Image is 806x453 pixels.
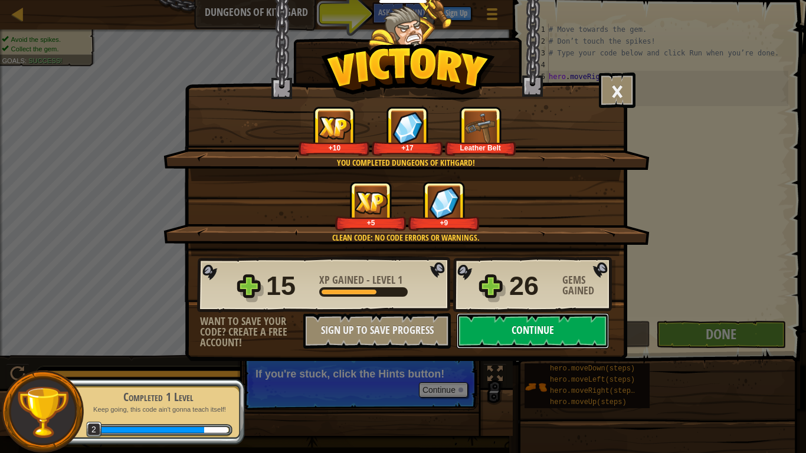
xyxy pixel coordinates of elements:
[303,313,451,349] button: Sign Up to Save Progress
[319,275,402,285] div: -
[411,218,477,227] div: +9
[370,273,398,287] span: Level
[398,273,402,287] span: 1
[200,316,303,348] div: Want to save your code? Create a free account!
[338,218,404,227] div: +5
[16,385,70,439] img: trophy.png
[219,232,592,244] div: Clean code: no code errors or warnings.
[84,405,232,414] p: Keep going, this code ain't gonna teach itself!
[509,267,555,305] div: 26
[599,73,635,108] button: ×
[318,116,351,139] img: XP Gained
[562,275,615,296] div: Gems Gained
[319,273,366,287] span: XP Gained
[321,44,495,103] img: Victory
[457,313,609,349] button: Continue
[447,143,514,152] div: Leather Belt
[266,267,312,305] div: 15
[464,111,497,144] img: New Item
[219,157,592,169] div: You completed Dungeons of Kithgard!
[355,191,388,214] img: XP Gained
[301,143,368,152] div: +10
[84,389,232,405] div: Completed 1 Level
[429,186,460,219] img: Gems Gained
[86,422,102,438] span: 2
[392,111,423,144] img: Gems Gained
[374,143,441,152] div: +17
